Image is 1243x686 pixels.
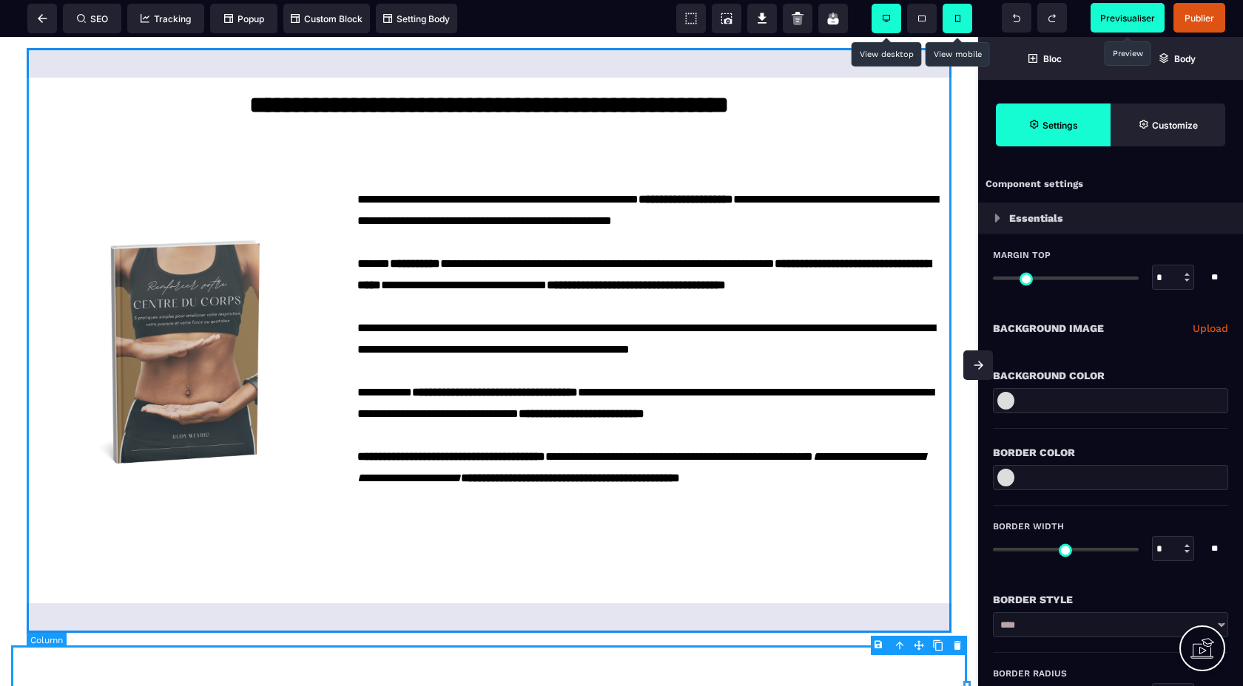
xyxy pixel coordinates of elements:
span: Popup [224,13,264,24]
span: Setting Body [383,13,450,24]
span: Tracking [141,13,191,24]
span: Open Style Manager [1111,103,1225,146]
span: Border Width [993,520,1064,532]
strong: Bloc [1043,53,1062,64]
a: Upload [1193,319,1228,337]
span: Preview [1091,3,1165,33]
p: Background Image [993,319,1104,337]
span: Previsualiser [1100,13,1155,24]
span: Open Layer Manager [1111,37,1243,80]
span: SEO [77,13,108,24]
strong: Body [1174,53,1196,64]
span: Border Radius [993,668,1067,679]
img: b5817189f640a198fbbb5bc8c2515528_10.png [38,152,357,455]
strong: Settings [1042,120,1078,131]
span: Settings [996,103,1111,146]
strong: Customize [1152,120,1198,131]
div: Border Color [993,444,1228,461]
span: Publier [1185,13,1214,24]
img: loading [994,214,1000,223]
span: Open Blocks [978,37,1111,80]
span: Custom Block [291,13,363,24]
span: Margin Top [993,249,1051,261]
div: Border Style [993,591,1228,608]
span: Screenshot [712,4,741,33]
p: Essentials [1009,209,1063,227]
div: Background Color [993,367,1228,384]
div: Component settings [978,170,1243,199]
span: View components [676,4,706,33]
